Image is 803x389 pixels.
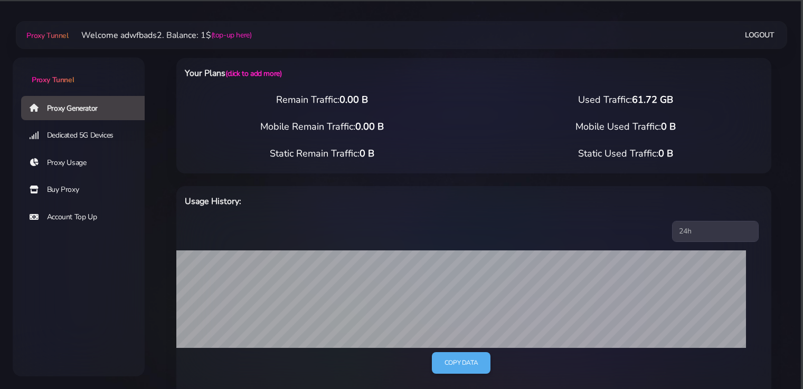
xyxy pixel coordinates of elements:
div: Mobile Remain Traffic: [170,120,474,134]
div: Static Remain Traffic: [170,147,474,161]
div: Used Traffic: [474,93,778,107]
span: 61.72 GB [632,93,673,106]
span: 0 B [661,120,676,133]
span: 0 B [360,147,374,160]
span: 0 B [658,147,673,160]
h6: Your Plans [185,66,517,80]
a: Account Top Up [21,205,153,229]
h6: Usage History: [185,194,517,208]
div: Static Used Traffic: [474,147,778,161]
a: Copy data [432,352,490,374]
span: Proxy Tunnel [26,31,68,41]
span: 0.00 B [355,120,384,133]
a: Logout [745,25,774,45]
span: Proxy Tunnel [32,75,74,85]
a: Proxy Tunnel [24,27,68,44]
div: Remain Traffic: [170,93,474,107]
span: 0.00 B [339,93,368,106]
li: Welcome adwfbads2. Balance: 1$ [69,29,252,42]
a: Proxy Tunnel [13,57,145,85]
iframe: Webchat Widget [742,328,790,376]
a: Dedicated 5G Devices [21,123,153,148]
a: (click to add more) [225,69,281,79]
a: Buy Proxy [21,178,153,202]
a: Proxy Usage [21,151,153,175]
a: (top-up here) [211,30,252,41]
div: Mobile Used Traffic: [474,120,778,134]
a: Proxy Generator [21,96,153,120]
